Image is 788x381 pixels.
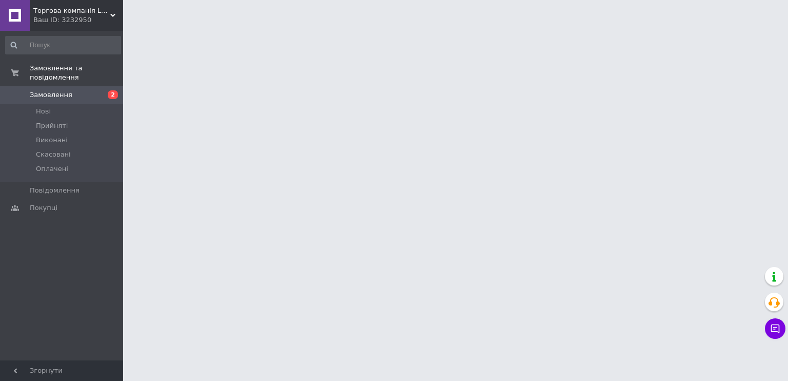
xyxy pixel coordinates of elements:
[36,136,68,145] span: Виконані
[30,203,57,213] span: Покупці
[30,186,80,195] span: Повідомлення
[36,107,51,116] span: Нові
[36,121,68,130] span: Прийняті
[36,150,71,159] span: Скасовані
[765,318,785,339] button: Чат з покупцем
[30,90,72,100] span: Замовлення
[108,90,118,99] span: 2
[30,64,123,82] span: Замовлення та повідомлення
[33,6,110,15] span: Торгова компанія LOSSO
[33,15,123,25] div: Ваш ID: 3232950
[36,164,68,174] span: Оплачені
[5,36,121,54] input: Пошук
